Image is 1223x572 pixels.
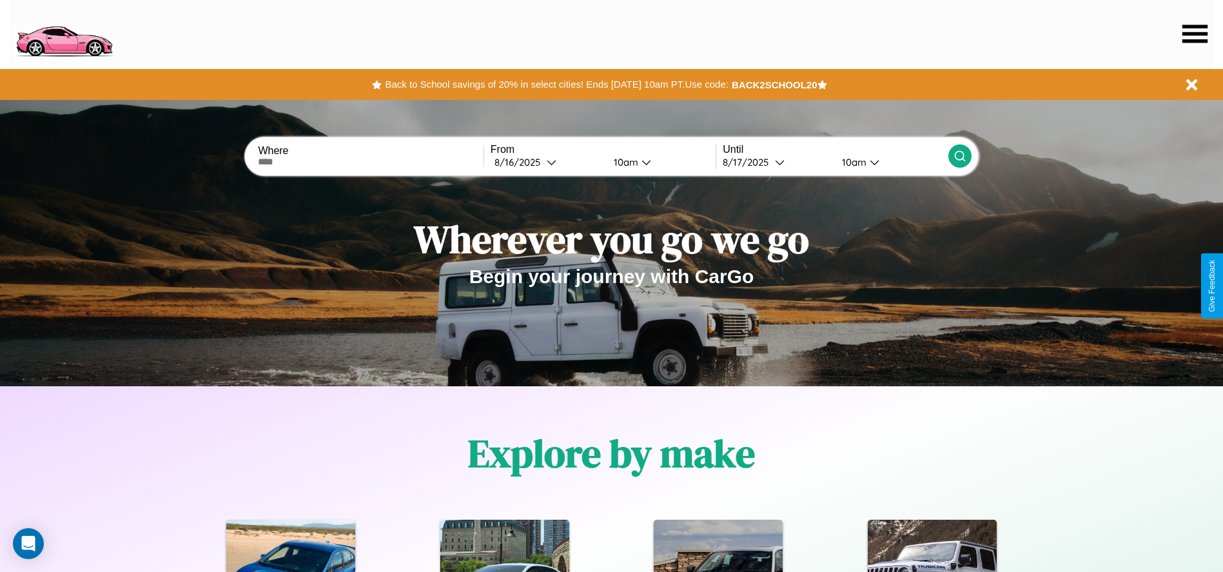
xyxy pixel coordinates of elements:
[603,155,716,169] button: 10am
[491,155,603,169] button: 8/16/2025
[723,156,775,168] div: 8 / 17 / 2025
[832,155,948,169] button: 10am
[723,144,948,155] label: Until
[10,6,118,60] img: logo
[491,144,716,155] label: From
[607,156,641,168] div: 10am
[468,427,755,480] h1: Explore by make
[836,156,870,168] div: 10am
[494,156,547,168] div: 8 / 16 / 2025
[1208,260,1217,312] div: Give Feedback
[13,528,44,559] div: Open Intercom Messenger
[382,75,731,94] button: Back to School savings of 20% in select cities! Ends [DATE] 10am PT.Use code:
[258,145,483,157] label: Where
[732,79,817,90] b: BACK2SCHOOL20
